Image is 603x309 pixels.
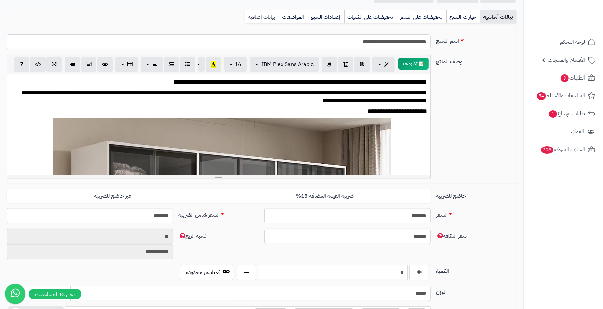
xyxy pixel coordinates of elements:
[549,110,557,118] span: 1
[446,10,480,24] a: خيارات المنتج
[245,10,279,24] a: بيانات إضافية
[548,55,585,65] span: الأقسام والمنتجات
[235,60,241,68] span: 16
[536,91,585,101] span: المراجعات والأسئلة
[344,10,397,24] a: تخفيضات على الكميات
[557,18,597,32] img: logo-2.png
[528,106,599,122] a: طلبات الإرجاع1
[528,34,599,50] a: لوحة التحكم
[433,286,519,296] label: الوزن
[560,73,585,83] span: الطلبات
[528,70,599,86] a: الطلبات3
[224,57,247,72] button: 16
[433,189,519,200] label: خاضع للضريبة
[250,57,319,72] button: IBM Plex Sans Arabic
[548,109,585,118] span: طلبات الإرجاع
[480,10,517,24] a: بيانات أساسية
[308,10,344,24] a: إعدادات السيو
[433,208,519,219] label: السعر
[560,37,585,47] span: لوحة التحكم
[433,265,519,275] label: الكمية
[7,189,219,203] label: غير خاضع للضريبه
[262,60,314,68] span: IBM Plex Sans Arabic
[433,55,519,66] label: وصف المنتج
[540,145,585,154] span: السلات المتروكة
[397,10,446,24] a: تخفيضات على السعر
[178,232,206,240] span: نسبة الربح
[528,88,599,104] a: المراجعات والأسئلة54
[436,232,467,240] span: سعر التكلفة
[398,58,429,70] button: 📝 AI وصف
[571,127,584,136] span: العملاء
[541,146,553,154] span: 308
[279,10,308,24] a: المواصفات
[528,124,599,140] a: العملاء
[561,74,569,82] span: 3
[219,189,431,203] label: ضريبة القيمة المضافة 15%
[528,141,599,158] a: السلات المتروكة308
[537,92,546,100] span: 54
[433,34,519,45] label: اسم المنتج
[176,208,262,219] label: السعر شامل الضريبة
